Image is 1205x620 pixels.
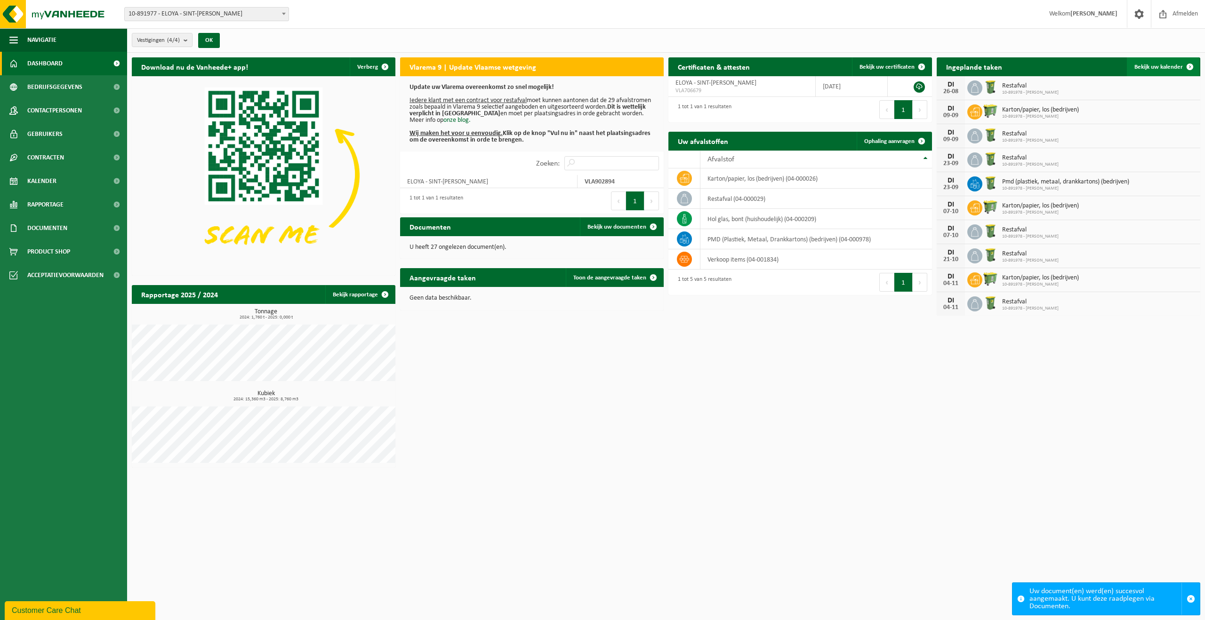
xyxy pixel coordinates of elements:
[1002,178,1129,186] span: Pmd (plastiek, metaal, drankkartons) (bedrijven)
[410,244,654,251] p: U heeft 27 ongelezen document(en).
[410,84,654,143] p: moet kunnen aantonen dat de 29 afvalstromen zoals bepaald in Vlarema 9 selectief aangeboden en ui...
[587,224,646,230] span: Bekijk uw documenten
[1002,162,1059,167] span: 10-891978 - [PERSON_NAME]
[941,160,960,167] div: 23-09
[913,100,927,119] button: Next
[1070,10,1117,17] strong: [PERSON_NAME]
[894,100,913,119] button: 1
[357,64,378,70] span: Verberg
[982,103,998,119] img: WB-0660-HPE-GN-50
[198,33,220,48] button: OK
[137,33,180,48] span: Vestigingen
[673,272,731,293] div: 1 tot 5 van 5 resultaten
[941,201,960,208] div: DI
[941,184,960,191] div: 23-09
[410,130,503,137] u: Wij maken het voor u eenvoudig.
[27,28,56,52] span: Navigatie
[124,7,289,21] span: 10-891977 - ELOYA - SINT-PIETERS-LEEUW
[941,249,960,256] div: DI
[27,216,67,240] span: Documenten
[982,223,998,239] img: WB-0240-HPE-GN-50
[405,191,463,211] div: 1 tot 1 van 1 resultaten
[913,273,927,292] button: Next
[27,75,82,99] span: Bedrijfsgegevens
[937,57,1012,76] h2: Ingeplande taken
[27,193,64,216] span: Rapportage
[879,100,894,119] button: Previous
[443,117,471,124] a: onze blog.
[941,105,960,112] div: DI
[1002,186,1129,191] span: 10-891978 - [PERSON_NAME]
[400,57,546,76] h2: Vlarema 9 | Update Vlaamse wetgeving
[27,263,104,287] span: Acceptatievoorwaarden
[941,256,960,263] div: 21-10
[1127,57,1199,76] a: Bekijk uw kalender
[982,295,998,311] img: WB-0240-HPE-GN-50
[982,151,998,167] img: WB-0240-HPE-GN-50
[941,112,960,119] div: 09-09
[860,64,915,70] span: Bekijk uw certificaten
[1134,64,1183,70] span: Bekijk uw kalender
[125,8,289,21] span: 10-891977 - ELOYA - SINT-PIETERS-LEEUW
[982,79,998,95] img: WB-0240-HPE-GN-50
[27,169,56,193] span: Kalender
[864,138,915,144] span: Ophaling aanvragen
[400,268,485,286] h2: Aangevraagde taken
[1002,234,1059,239] span: 10-891978 - [PERSON_NAME]
[566,268,663,287] a: Toon de aangevraagde taken
[700,229,932,249] td: PMD (Plastiek, Metaal, Drankkartons) (bedrijven) (04-000978)
[707,156,734,163] span: Afvalstof
[137,397,395,402] span: 2024: 15,360 m3 - 2025: 8,760 m3
[668,132,738,150] h2: Uw afvalstoffen
[585,178,615,185] strong: VLA902894
[410,97,527,104] u: Iedere klant met een contract voor restafval
[137,315,395,320] span: 2024: 1,760 t - 2025: 0,000 t
[1002,226,1059,234] span: Restafval
[5,599,157,620] iframe: chat widget
[673,99,731,120] div: 1 tot 1 van 1 resultaten
[1002,250,1059,258] span: Restafval
[941,129,960,136] div: DI
[982,127,998,143] img: WB-0240-HPE-GN-50
[1029,583,1181,615] div: Uw document(en) werd(en) succesvol aangemaakt. U kunt deze raadplegen via Documenten.
[1002,130,1059,138] span: Restafval
[1002,258,1059,263] span: 10-891978 - [PERSON_NAME]
[137,390,395,402] h3: Kubiek
[675,79,756,87] span: ELOYA - SINT-[PERSON_NAME]
[982,175,998,191] img: WB-0240-HPE-GN-50
[941,208,960,215] div: 07-10
[626,191,644,210] button: 1
[941,304,960,311] div: 04-11
[700,189,932,209] td: restafval (04-000029)
[1002,106,1079,114] span: Karton/papier, los (bedrijven)
[27,240,70,263] span: Product Shop
[1002,274,1079,282] span: Karton/papier, los (bedrijven)
[982,271,998,287] img: WB-0660-HPE-GN-50
[941,232,960,239] div: 07-10
[27,99,82,122] span: Contactpersonen
[536,160,560,167] label: Zoeken:
[1002,282,1079,287] span: 10-891978 - [PERSON_NAME]
[1002,90,1059,95] span: 10-891978 - [PERSON_NAME]
[816,76,888,97] td: [DATE]
[580,217,663,236] a: Bekijk uw documenten
[668,57,759,76] h2: Certificaten & attesten
[941,273,960,280] div: DI
[1002,202,1079,210] span: Karton/papier, los (bedrijven)
[1002,138,1059,143] span: 10-891978 - [PERSON_NAME]
[700,249,932,270] td: verkoop items (04-001834)
[941,81,960,88] div: DI
[132,33,193,47] button: Vestigingen(4/4)
[27,122,63,146] span: Gebruikers
[1002,298,1059,306] span: Restafval
[573,275,646,281] span: Toon de aangevraagde taken
[410,295,654,302] p: Geen data beschikbaar.
[982,247,998,263] img: WB-0240-HPE-GN-50
[400,175,578,188] td: ELOYA - SINT-[PERSON_NAME]
[941,153,960,160] div: DI
[894,273,913,292] button: 1
[700,168,932,189] td: karton/papier, los (bedrijven) (04-000026)
[410,103,646,117] b: Dit is wettelijk verplicht in [GEOGRAPHIC_DATA]
[27,146,64,169] span: Contracten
